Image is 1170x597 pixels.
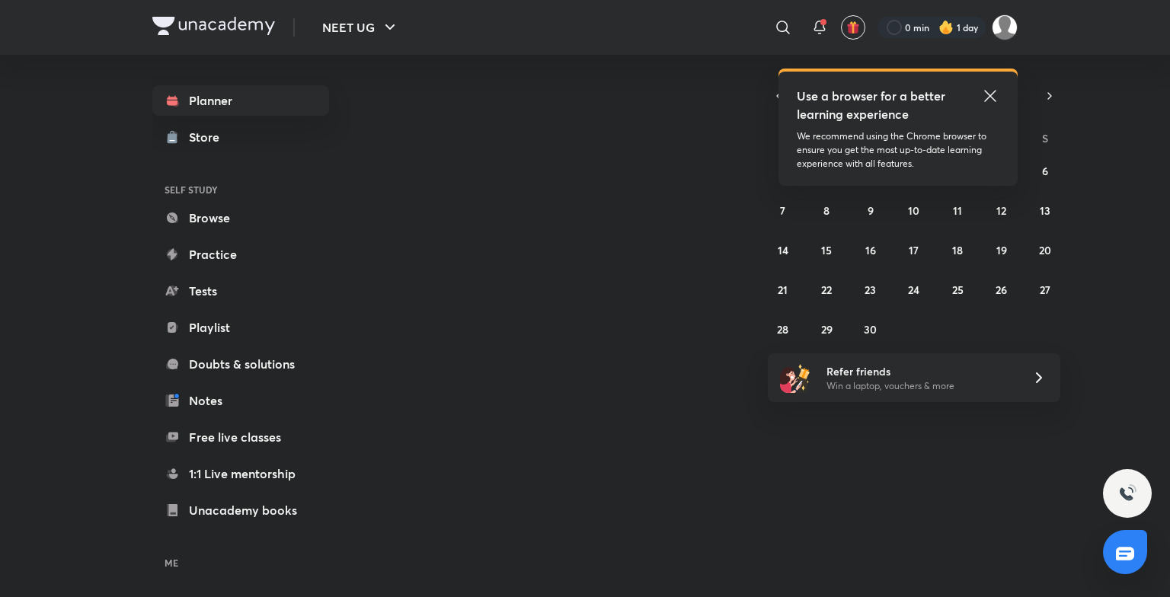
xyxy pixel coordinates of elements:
[152,17,275,35] img: Company Logo
[1033,238,1057,262] button: September 20, 2025
[908,283,919,297] abbr: September 24, 2025
[864,322,877,337] abbr: September 30, 2025
[152,349,329,379] a: Doubts & solutions
[1040,203,1050,218] abbr: September 13, 2025
[996,243,1007,257] abbr: September 19, 2025
[952,283,964,297] abbr: September 25, 2025
[823,203,830,218] abbr: September 8, 2025
[821,243,832,257] abbr: September 15, 2025
[846,21,860,34] img: avatar
[1042,131,1048,145] abbr: Saturday
[1039,243,1051,257] abbr: September 20, 2025
[1033,198,1057,222] button: September 13, 2025
[1040,283,1050,297] abbr: September 27, 2025
[858,238,883,262] button: September 16, 2025
[152,276,329,306] a: Tests
[952,243,963,257] abbr: September 18, 2025
[953,203,962,218] abbr: September 11, 2025
[826,363,1014,379] h6: Refer friends
[152,312,329,343] a: Playlist
[780,362,810,393] img: referral
[865,283,876,297] abbr: September 23, 2025
[1042,164,1048,178] abbr: September 6, 2025
[992,14,1018,40] img: Harshu
[841,15,865,40] button: avatar
[152,122,329,152] a: Store
[938,20,954,35] img: streak
[771,317,795,341] button: September 28, 2025
[814,238,839,262] button: September 15, 2025
[778,283,788,297] abbr: September 21, 2025
[908,203,919,218] abbr: September 10, 2025
[771,238,795,262] button: September 14, 2025
[152,85,329,116] a: Planner
[152,239,329,270] a: Practice
[996,283,1007,297] abbr: September 26, 2025
[771,277,795,302] button: September 21, 2025
[780,203,785,218] abbr: September 7, 2025
[797,129,999,171] p: We recommend using the Chrome browser to ensure you get the most up-to-date learning experience w...
[152,385,329,416] a: Notes
[814,277,839,302] button: September 22, 2025
[989,238,1014,262] button: September 19, 2025
[152,203,329,233] a: Browse
[989,198,1014,222] button: September 12, 2025
[902,238,926,262] button: September 17, 2025
[1033,158,1057,183] button: September 6, 2025
[777,322,788,337] abbr: September 28, 2025
[189,128,229,146] div: Store
[826,379,1014,393] p: Win a laptop, vouchers & more
[945,198,970,222] button: September 11, 2025
[152,495,329,525] a: Unacademy books
[858,277,883,302] button: September 23, 2025
[902,198,926,222] button: September 10, 2025
[152,458,329,489] a: 1:1 Live mentorship
[778,243,788,257] abbr: September 14, 2025
[152,177,329,203] h6: SELF STUDY
[868,203,874,218] abbr: September 9, 2025
[152,422,329,452] a: Free live classes
[152,550,329,576] h6: ME
[1118,484,1136,503] img: ttu
[945,238,970,262] button: September 18, 2025
[865,243,876,257] abbr: September 16, 2025
[821,322,833,337] abbr: September 29, 2025
[996,203,1006,218] abbr: September 12, 2025
[152,17,275,39] a: Company Logo
[814,317,839,341] button: September 29, 2025
[814,198,839,222] button: September 8, 2025
[989,277,1014,302] button: September 26, 2025
[858,198,883,222] button: September 9, 2025
[313,12,408,43] button: NEET UG
[771,198,795,222] button: September 7, 2025
[821,283,832,297] abbr: September 22, 2025
[858,317,883,341] button: September 30, 2025
[797,87,948,123] h5: Use a browser for a better learning experience
[945,277,970,302] button: September 25, 2025
[909,243,919,257] abbr: September 17, 2025
[902,277,926,302] button: September 24, 2025
[1033,277,1057,302] button: September 27, 2025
